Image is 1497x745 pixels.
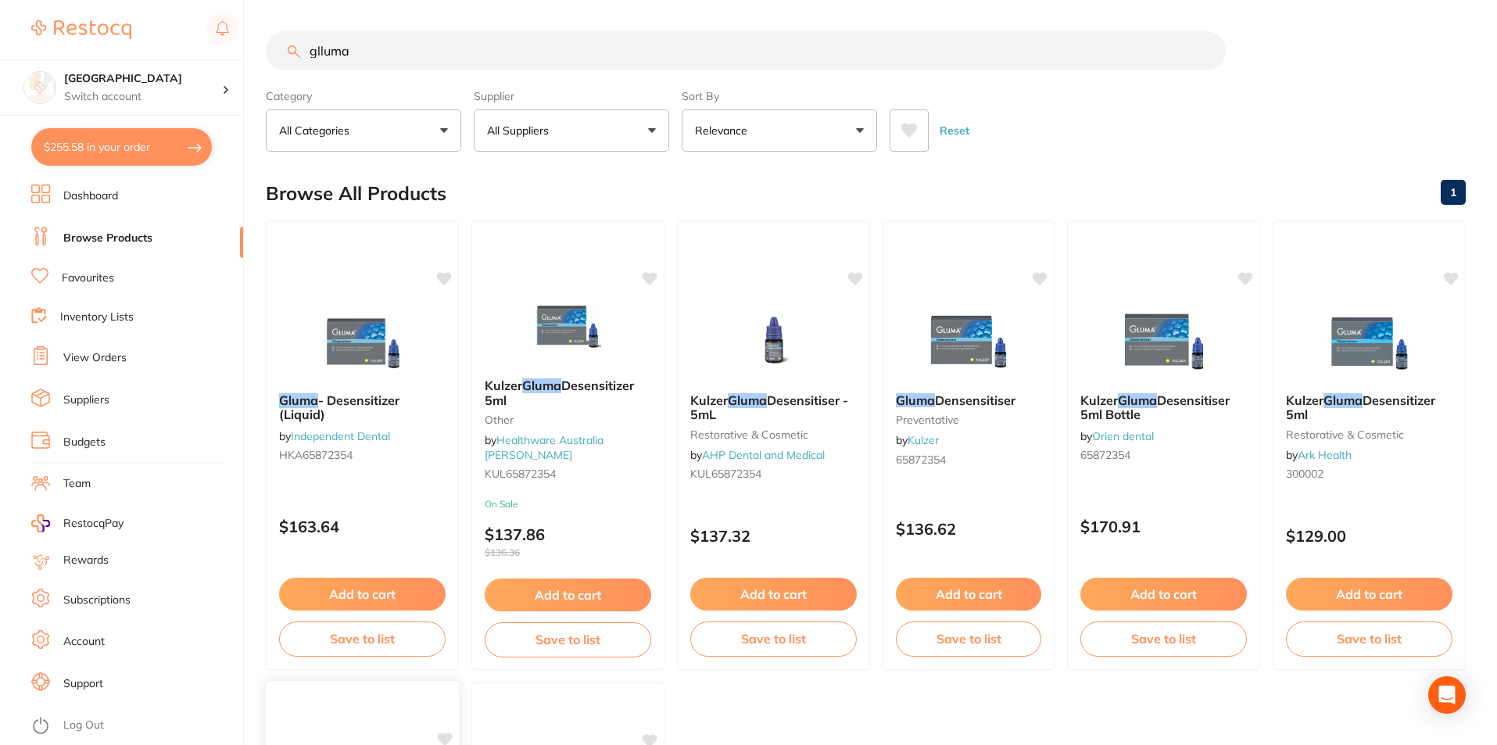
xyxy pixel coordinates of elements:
b: Kulzer Gluma Desensitizer 5ml [1286,393,1452,422]
a: Restocq Logo [31,12,131,48]
a: Inventory Lists [60,310,134,325]
a: Browse Products [63,231,152,246]
button: Add to cart [485,578,651,611]
span: Densensitiser [935,392,1015,408]
img: Kulzer Gluma Desensitizer 5ml [1319,303,1420,381]
p: Switch account [64,89,222,105]
button: Add to cart [279,578,446,611]
span: 65872354 [1080,448,1130,462]
a: Subscriptions [63,593,131,608]
button: All Categories [266,109,461,152]
img: Kulzer Gluma Desensitiser - 5mL [723,303,825,381]
button: Save to list [690,621,857,656]
button: $255.58 in your order [31,128,212,166]
span: Desensitiser 5ml Bottle [1080,392,1230,422]
a: Rewards [63,553,109,568]
h4: Lakes Boulevard Dental [64,71,222,87]
small: other [485,414,651,426]
em: Gluma [522,378,561,393]
span: - Desensitizer (Liquid) [279,392,399,422]
button: Add to cart [896,578,1041,611]
em: Gluma [279,392,318,408]
em: Gluma [896,392,935,408]
b: Gluma Densensitiser [896,393,1041,407]
span: by [279,429,390,443]
small: On Sale [485,499,651,510]
a: Dashboard [63,188,118,204]
a: Kulzer [908,433,939,447]
p: All Suppliers [487,123,555,138]
label: Sort By [682,89,877,103]
a: Independent Dental [291,429,390,443]
span: KUL65872354 [690,467,761,481]
button: All Suppliers [474,109,669,152]
b: Gluma - Desensitizer (Liquid) [279,393,446,422]
p: Relevance [695,123,754,138]
small: restorative & cosmetic [690,428,857,441]
img: Kulzer Gluma Desensitizer 5ml [518,288,619,366]
span: 300002 [1286,467,1323,481]
span: $136.36 [485,547,651,558]
b: Kulzer Gluma Desensitizer 5ml [485,378,651,407]
span: Kulzer [690,392,728,408]
a: Healthware Australia [PERSON_NAME] [485,433,603,461]
button: Reset [935,109,974,152]
img: RestocqPay [31,514,50,532]
span: HKA65872354 [279,448,353,462]
img: Lakes Boulevard Dental [24,72,56,103]
span: by [1286,448,1352,462]
em: Gluma [728,392,767,408]
p: $170.91 [1080,518,1247,535]
span: by [690,448,825,462]
button: Add to cart [1286,578,1452,611]
span: 65872354 [896,453,946,467]
span: Desensitizer 5ml [1286,392,1435,422]
button: Add to cart [690,578,857,611]
button: Save to list [896,621,1041,656]
button: Log Out [31,714,238,739]
span: Kulzer [1080,392,1118,408]
p: All Categories [279,123,356,138]
span: RestocqPay [63,516,124,532]
a: Ark Health [1298,448,1352,462]
small: restorative & cosmetic [1286,428,1452,441]
p: $129.00 [1286,527,1452,545]
a: Team [63,476,91,492]
p: $137.86 [485,525,651,558]
button: Save to list [279,621,446,656]
a: RestocqPay [31,514,124,532]
h2: Browse All Products [266,183,446,205]
span: Desensitizer 5ml [485,378,634,407]
span: KUL65872354 [485,467,556,481]
button: Save to list [1286,621,1452,656]
input: Search Products [266,31,1226,70]
b: Kulzer Gluma Desensitiser - 5mL [690,393,857,422]
a: Log Out [63,718,104,733]
a: Account [63,634,105,650]
p: $137.32 [690,527,857,545]
a: Suppliers [63,392,109,408]
img: Restocq Logo [31,20,131,39]
span: Kulzer [485,378,522,393]
b: Kulzer Gluma Desensitiser 5ml Bottle [1080,393,1247,422]
span: Kulzer [1286,392,1323,408]
img: Kulzer Gluma Desensitiser 5ml Bottle [1113,303,1215,381]
a: View Orders [63,350,127,366]
div: Open Intercom Messenger [1428,676,1466,714]
a: Support [63,676,103,692]
span: Desensitiser - 5mL [690,392,848,422]
a: Favourites [62,270,114,286]
label: Supplier [474,89,669,103]
label: Category [266,89,461,103]
a: Orien dental [1092,429,1154,443]
span: by [1080,429,1154,443]
button: Save to list [1080,621,1247,656]
em: Gluma [1323,392,1363,408]
img: Gluma Densensitiser [918,303,1019,381]
button: Save to list [485,622,651,657]
small: preventative [896,414,1041,426]
p: $136.62 [896,520,1041,538]
span: by [485,433,603,461]
a: AHP Dental and Medical [702,448,825,462]
span: by [896,433,939,447]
